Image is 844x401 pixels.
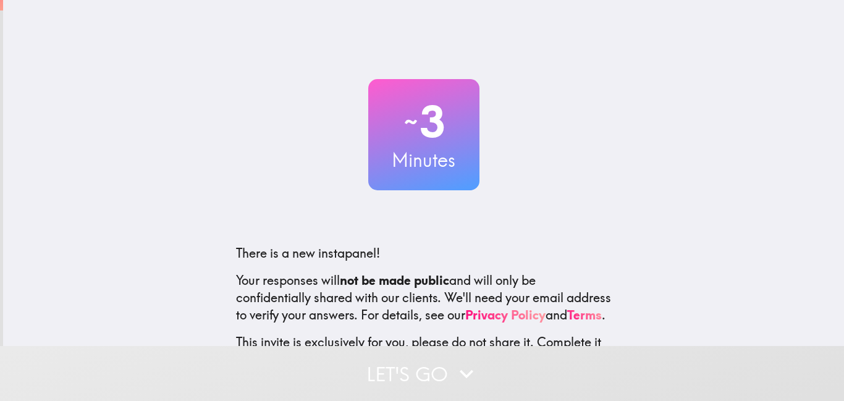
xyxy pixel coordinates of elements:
a: Privacy Policy [465,307,546,323]
a: Terms [567,307,602,323]
h2: 3 [368,96,479,147]
h3: Minutes [368,147,479,173]
b: not be made public [340,272,449,288]
p: Your responses will and will only be confidentially shared with our clients. We'll need your emai... [236,272,612,324]
p: This invite is exclusively for you, please do not share it. Complete it soon because spots are li... [236,334,612,368]
span: ~ [402,103,420,140]
span: There is a new instapanel! [236,245,380,261]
